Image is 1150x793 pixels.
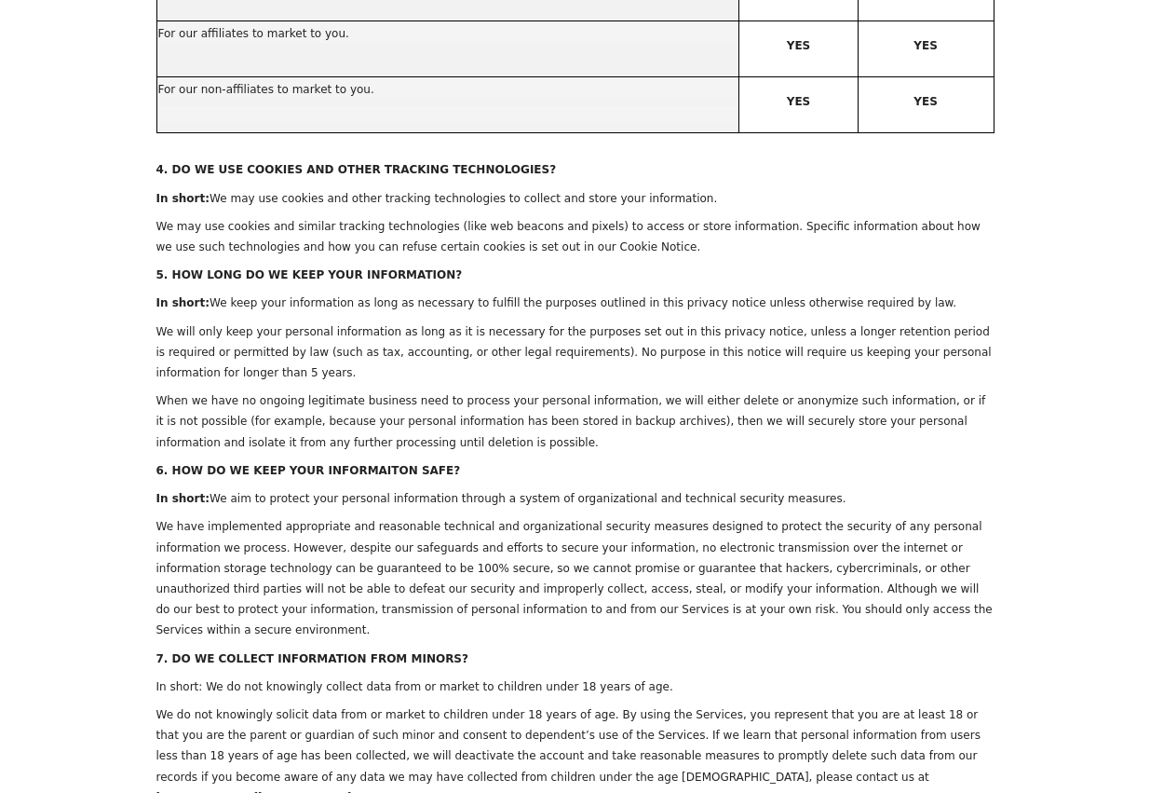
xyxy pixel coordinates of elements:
[156,492,210,505] span: In short:
[156,268,463,281] span: 5. HOW LONG DO WE KEEP YOUR INFORMATION?
[787,39,811,52] span: YES
[156,296,210,309] span: In short:
[210,296,956,309] span: We keep your information as long as necessary to fulfill the purposes outlined in this privacy no...
[158,27,349,40] span: For our affiliates to market to you.
[913,95,938,108] span: YES
[156,325,992,379] span: We will only keep your personal information as long as it is necessary for the purposes set out i...
[156,464,461,477] span: 6. HOW DO WE KEEP YOUR INFORMAITON SAFE?
[156,520,993,636] span: We have implemented appropriate and reasonable technical and organizational security measures des...
[913,39,938,52] span: YES
[156,652,468,665] span: 7. DO WE COLLECT INFORMATION FROM MINORS?
[156,192,210,205] span: In short:
[156,680,673,693] span: In short: We do not knowingly collect data from or market to children under 18 years of age.
[787,95,811,108] span: YES
[210,192,717,205] span: We may use cookies and other tracking technologies to collect and store your information.
[156,220,981,253] span: We may use cookies and similar tracking technologies (like web beacons and pixels) to access or s...
[158,83,374,96] span: For our non-affiliates to market to you.
[156,394,986,448] span: When we have no ongoing legitimate business need to process your personal information, we will ei...
[156,163,557,176] span: 4. DO WE USE COOKIES AND OTHER TRACKING TECHNOLOGIES?
[210,492,846,505] span: We aim to protect your personal information through a system of organizational and technical secu...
